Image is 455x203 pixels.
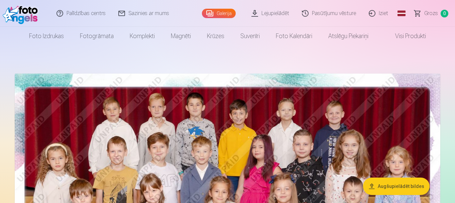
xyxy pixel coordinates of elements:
a: Magnēti [163,27,199,45]
a: Suvenīri [232,27,268,45]
img: /fa1 [3,3,41,24]
a: Visi produkti [376,27,434,45]
a: Foto izdrukas [21,27,72,45]
button: Augšupielādēt bildes [363,178,430,195]
a: Fotogrāmata [72,27,122,45]
span: 0 [441,10,448,17]
a: Foto kalendāri [268,27,320,45]
a: Komplekti [122,27,163,45]
span: Grozs [424,9,438,17]
a: Galerija [202,9,236,18]
a: Atslēgu piekariņi [320,27,376,45]
a: Krūzes [199,27,232,45]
